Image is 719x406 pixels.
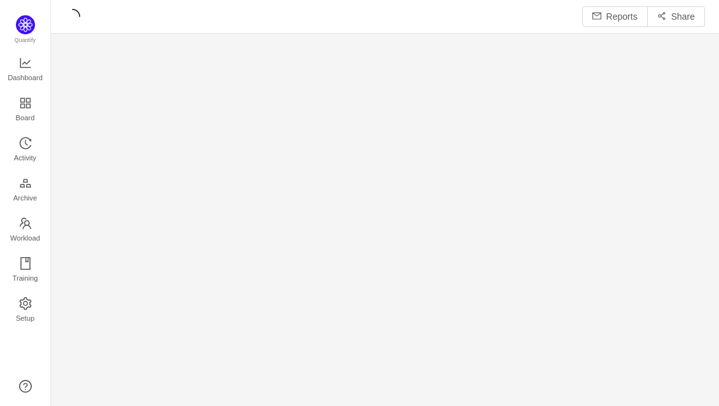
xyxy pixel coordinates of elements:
i: icon: book [19,257,32,270]
a: icon: question-circle [19,380,32,393]
i: icon: history [19,137,32,150]
a: Archive [19,178,32,203]
span: Workload [10,225,40,251]
i: icon: appstore [19,97,32,109]
i: icon: line-chart [19,57,32,69]
img: Quantify [16,15,35,34]
a: Workload [19,218,32,243]
i: icon: setting [19,297,32,310]
button: icon: mailReports [582,6,648,27]
span: Setup [16,305,34,331]
a: Dashboard [19,57,32,83]
span: Board [16,105,35,130]
a: Setup [19,298,32,323]
i: icon: gold [19,177,32,190]
a: Board [19,97,32,123]
span: Quantify [15,37,36,43]
i: icon: team [19,217,32,230]
span: Dashboard [8,65,43,90]
a: Training [19,258,32,283]
span: Activity [14,145,36,171]
button: icon: share-altShare [647,6,705,27]
span: Training [12,265,38,291]
span: Archive [13,185,37,211]
i: icon: loading [65,9,80,24]
a: Activity [19,137,32,163]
